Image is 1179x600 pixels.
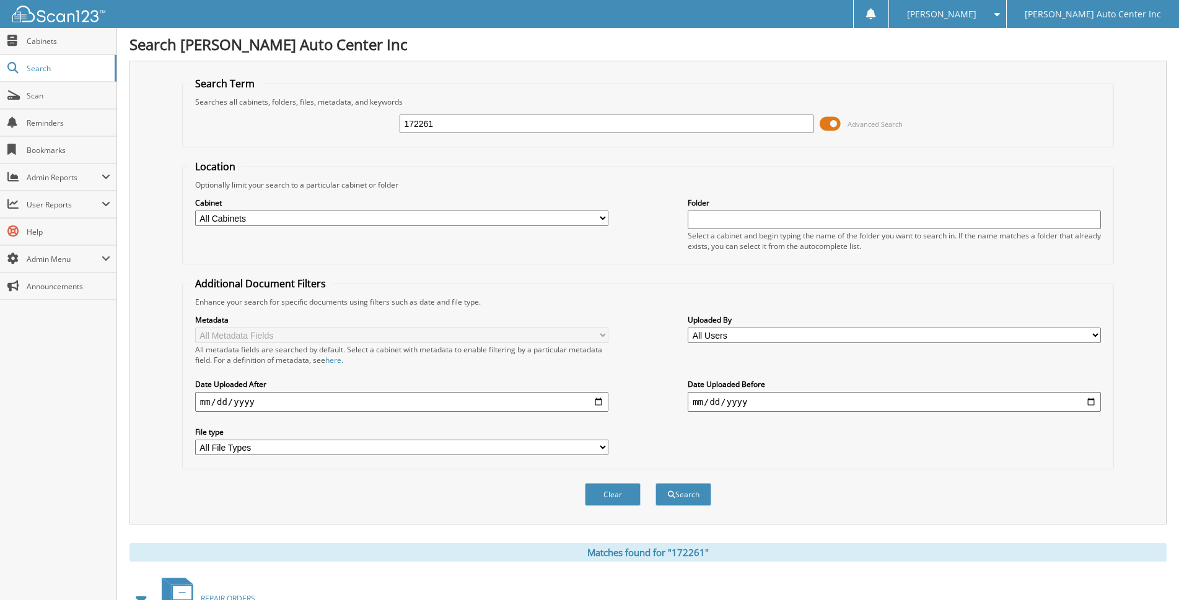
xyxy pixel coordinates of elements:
label: Uploaded By [688,315,1101,325]
input: end [688,392,1101,412]
span: Admin Menu [27,254,102,264]
span: Scan [27,90,110,101]
span: Admin Reports [27,172,102,183]
div: Matches found for "172261" [129,543,1167,562]
label: Metadata [195,315,608,325]
label: File type [195,427,608,437]
span: Bookmarks [27,145,110,155]
label: Folder [688,198,1101,208]
button: Clear [585,483,641,506]
div: Optionally limit your search to a particular cabinet or folder [189,180,1108,190]
legend: Search Term [189,77,261,90]
span: [PERSON_NAME] Auto Center Inc [1025,11,1161,18]
span: Help [27,227,110,237]
input: start [195,392,608,412]
button: Search [655,483,711,506]
label: Cabinet [195,198,608,208]
span: [PERSON_NAME] [907,11,976,18]
label: Date Uploaded Before [688,379,1101,389]
div: All metadata fields are searched by default. Select a cabinet with metadata to enable filtering b... [195,344,608,365]
span: Search [27,63,108,74]
span: User Reports [27,199,102,210]
div: Select a cabinet and begin typing the name of the folder you want to search in. If the name match... [688,230,1101,251]
span: Announcements [27,281,110,292]
img: scan123-logo-white.svg [12,6,105,22]
h1: Search [PERSON_NAME] Auto Center Inc [129,34,1167,54]
div: Searches all cabinets, folders, files, metadata, and keywords [189,97,1108,107]
span: Cabinets [27,36,110,46]
a: here [325,355,341,365]
span: Reminders [27,118,110,128]
span: Advanced Search [848,120,903,129]
label: Date Uploaded After [195,379,608,389]
legend: Location [189,160,242,173]
div: Enhance your search for specific documents using filters such as date and file type. [189,297,1108,307]
legend: Additional Document Filters [189,277,332,290]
